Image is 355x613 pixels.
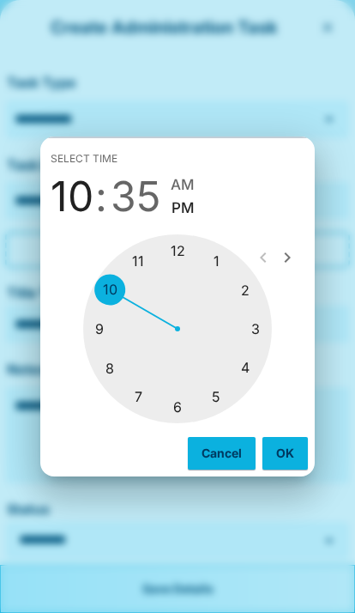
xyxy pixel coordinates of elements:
[270,240,304,275] button: open next view
[51,145,117,173] span: Select time
[171,197,195,220] button: PM
[51,173,93,221] button: 10
[171,173,195,197] button: AM
[188,437,256,470] button: Cancel
[171,197,195,220] span: PM
[111,173,160,221] button: 35
[95,173,107,221] span: :
[262,437,308,470] button: OK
